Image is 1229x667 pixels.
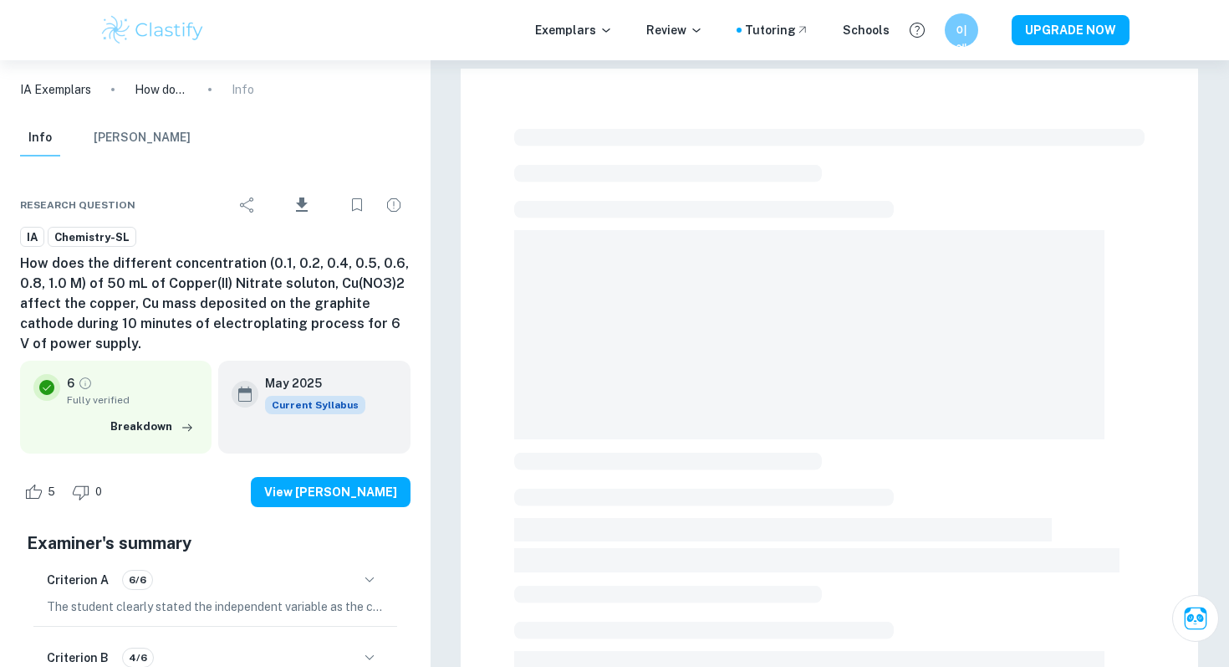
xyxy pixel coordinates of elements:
p: Exemplars [535,21,613,39]
p: Info [232,80,254,99]
span: Chemistry-SL [48,229,135,246]
p: The student clearly stated the independent variable as the concentration of Copper(II) Nitrate so... [47,598,384,616]
span: IA [21,229,43,246]
div: This exemplar is based on the current syllabus. Feel free to refer to it for inspiration/ideas wh... [265,396,365,414]
h6: 이예 [952,21,971,39]
div: Report issue [377,188,411,222]
span: Fully verified [67,393,198,408]
h5: Examiner's summary [27,531,404,556]
div: Like [20,479,64,505]
button: View [PERSON_NAME] [251,477,411,507]
a: IA [20,227,44,248]
span: 0 [86,484,111,500]
button: Ask Clai [1172,595,1219,642]
p: How does the different concentration (0.1, 0.2, 0.4, 0.5, 0.6, 0.8, 1.0 M) of 50 mL of Copper(II)... [135,80,188,99]
a: Tutoring [745,21,809,39]
h6: Criterion A [47,571,109,589]
div: Download [268,183,337,227]
div: Share [231,188,264,222]
span: Current Syllabus [265,396,365,414]
a: Chemistry-SL [48,227,136,248]
button: 이예 [945,13,978,47]
div: Bookmark [340,188,374,222]
span: 6/6 [123,572,152,587]
button: Info [20,120,60,156]
h6: Criterion B [47,649,109,667]
button: Breakdown [106,414,198,439]
span: 4/6 [123,650,153,665]
a: Schools [843,21,890,39]
button: [PERSON_NAME] [94,120,191,156]
button: Help and Feedback [903,16,931,44]
span: Research question [20,198,135,213]
button: UPGRADE NOW [1012,15,1130,45]
a: IA Exemplars [20,80,91,99]
div: Dislike [68,479,111,505]
h6: How does the different concentration (0.1, 0.2, 0.4, 0.5, 0.6, 0.8, 1.0 M) of 50 mL of Copper(II)... [20,254,411,354]
p: Review [646,21,703,39]
a: Grade fully verified [78,376,93,391]
span: 5 [38,484,64,500]
p: 6 [67,374,74,393]
img: Clastify logo [99,13,206,47]
h6: May 2025 [265,374,352,393]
